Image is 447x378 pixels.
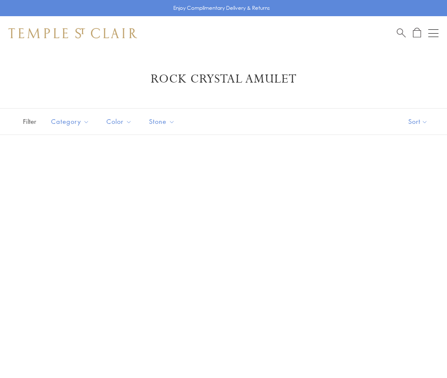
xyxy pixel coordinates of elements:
[100,112,138,131] button: Color
[428,28,438,38] button: Open navigation
[21,72,426,87] h1: Rock Crystal Amulet
[9,28,137,38] img: Temple St. Clair
[102,116,138,127] span: Color
[143,112,181,131] button: Stone
[45,112,96,131] button: Category
[173,4,270,12] p: Enjoy Complimentary Delivery & Returns
[145,116,181,127] span: Stone
[413,28,421,38] a: Open Shopping Bag
[397,28,406,38] a: Search
[389,109,447,135] button: Show sort by
[47,116,96,127] span: Category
